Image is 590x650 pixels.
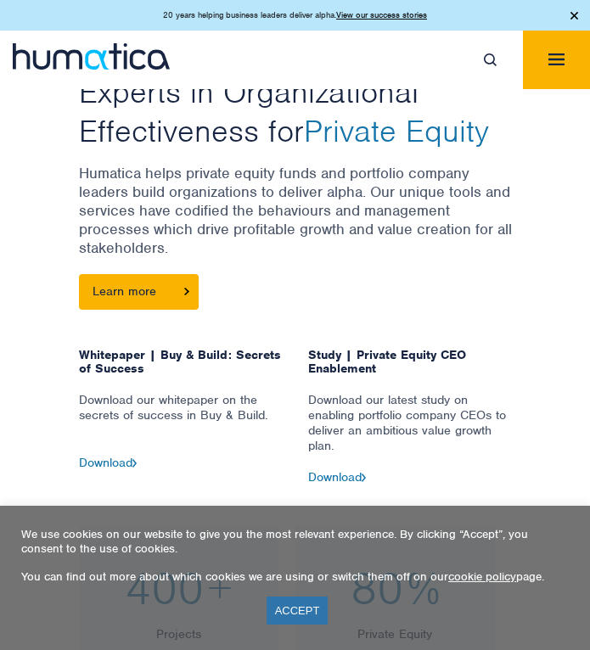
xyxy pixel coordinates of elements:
[79,455,138,470] a: Download
[448,569,516,584] a: cookie policy
[184,288,189,295] img: arrowicon
[79,73,512,150] h2: Experts in Organizational Effectiveness for
[267,597,329,625] a: ACCEPT
[13,43,170,70] img: logo
[79,392,283,456] p: Download our whitepaper on the secrets of success in Buy & Build.
[523,31,590,89] button: Toggle navigation
[308,469,367,485] a: Download
[304,111,489,150] span: Private Equity
[308,392,512,470] p: Download our latest study on enabling portfolio company CEOs to deliver an ambitious value growth...
[362,473,367,481] img: arrow2
[21,569,569,584] p: You can find out more about which cookies we are using or switch them off on our page.
[548,53,565,65] img: menuicon
[308,348,512,392] span: Study | Private Equity CEO Enablement
[79,164,512,274] p: Humatica helps private equity funds and portfolio company leaders build organizations to deliver ...
[484,53,497,66] img: search_icon
[79,274,199,310] a: Learn more
[163,8,427,22] p: 20 years helping business leaders deliver alpha.
[21,527,569,556] p: We use cookies on our website to give you the most relevant experience. By clicking “Accept”, you...
[336,9,427,20] a: View our success stories
[132,459,138,467] img: arrow2
[79,348,283,392] span: Whitepaper | Buy & Build: Secrets of Success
